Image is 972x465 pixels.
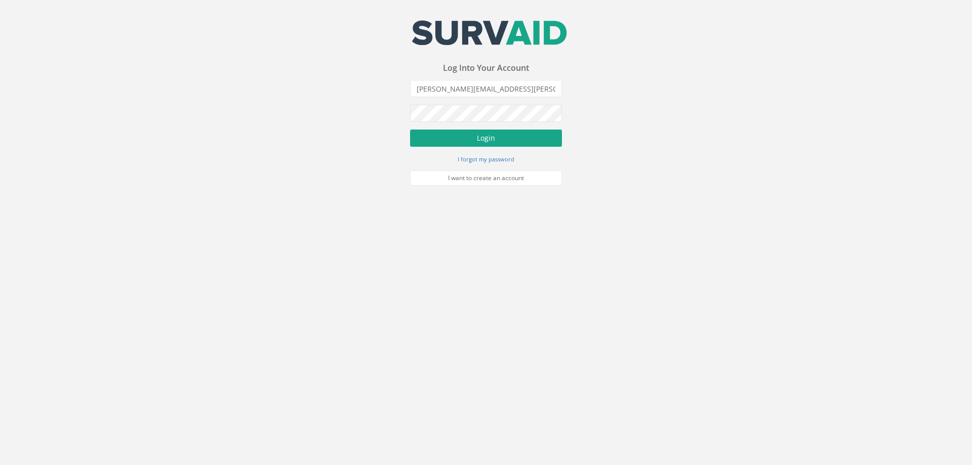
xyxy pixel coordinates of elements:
[458,155,514,163] small: I forgot my password
[410,130,562,147] button: Login
[458,154,514,163] a: I forgot my password
[410,171,562,186] a: I want to create an account
[410,80,562,97] input: Email
[410,64,562,73] h3: Log Into Your Account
